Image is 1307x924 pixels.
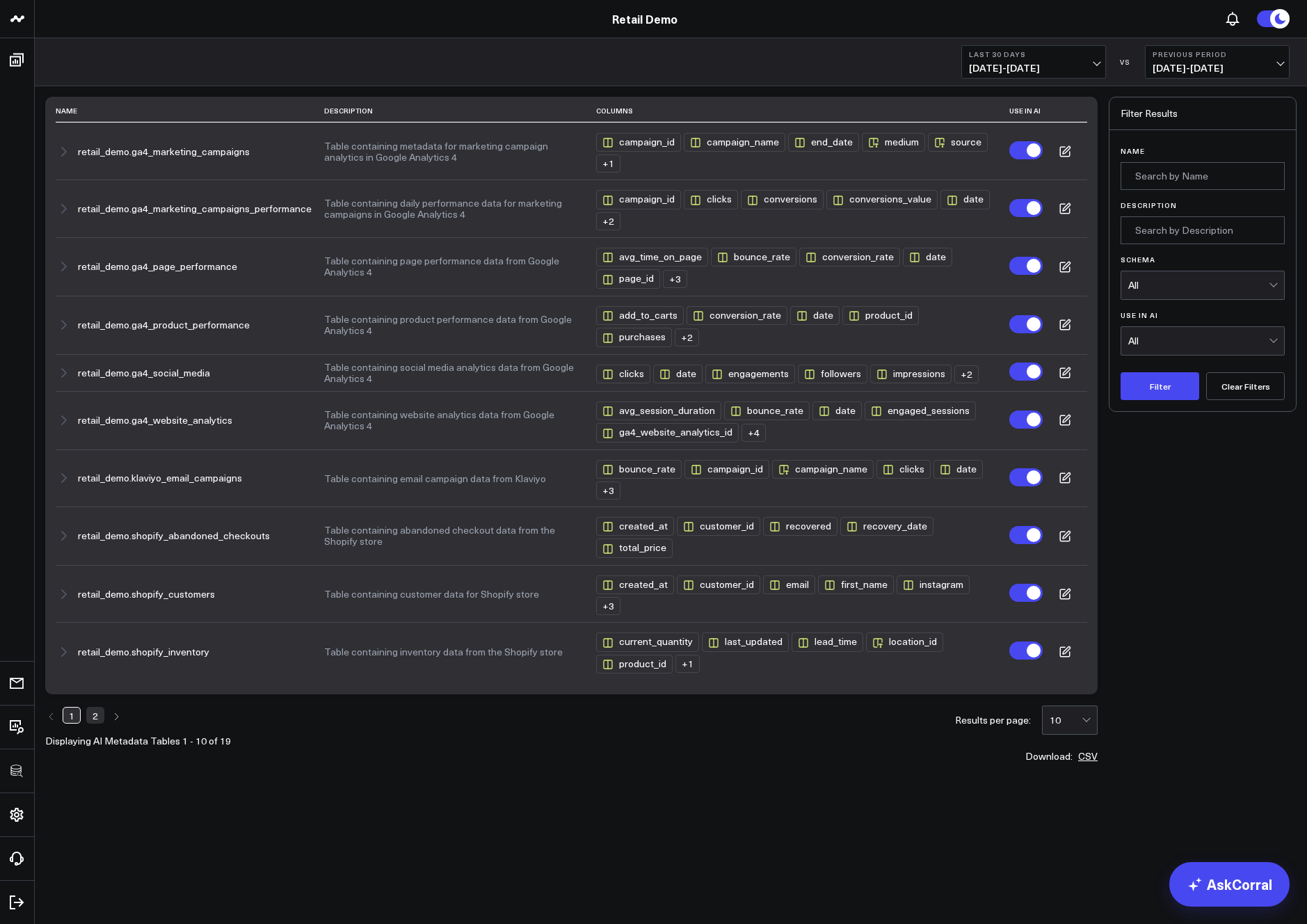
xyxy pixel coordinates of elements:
[324,409,584,431] button: Table containing website analytics data from Google Analytics 4
[684,187,741,209] button: clicks
[741,424,766,442] div: + 4
[596,514,677,536] button: created_at
[324,646,584,658] button: Table containing inventory data from the Shopify store
[324,99,596,122] th: Description
[876,460,931,479] div: clicks
[812,401,862,420] div: date
[1121,162,1285,190] input: Search by Name
[596,325,675,346] button: purchases
[596,655,673,674] div: product_id
[818,573,897,594] button: first_name
[961,45,1106,79] button: Last 30 Days[DATE]-[DATE]
[1009,642,1043,660] label: Turn off Use in AI
[596,481,620,500] div: + 3
[78,203,312,214] button: retail_demo.ga4_marketing_campaigns_performance
[702,630,792,651] button: last_updated
[799,245,903,266] button: conversion_rate
[324,525,584,547] button: Table containing abandoned checkout data from the Shopify store
[78,146,250,157] button: retail_demo.ga4_marketing_campaigns
[684,133,785,152] div: campaign_name
[870,362,954,383] button: impressions
[324,141,584,163] button: Table containing metadata for marketing campaign analytics in Google Analytics 4
[45,707,57,724] a: Previous page
[324,362,584,384] button: Table containing social media analytics data from Google Analytics 4
[866,632,943,651] div: location_id
[1121,372,1199,400] button: Filter
[1009,315,1043,333] label: Turn off Use in AI
[1009,468,1043,486] label: Turn off Use in AI
[596,573,677,594] button: created_at
[677,573,763,594] button: customer_id
[897,575,970,594] div: instagram
[792,632,863,651] div: lead_time
[687,303,790,325] button: conversion_rate
[940,187,993,209] button: date
[324,473,584,484] button: Table containing email campaign data from Klaviyo
[596,306,684,325] div: add_to_carts
[596,420,741,442] button: ga4_website_analytics_id
[596,154,620,173] div: + 1
[818,575,894,594] div: first_name
[324,198,584,220] button: Table containing daily performance data for marketing campaigns in Google Analytics 4
[705,365,795,383] div: engagements
[684,457,772,479] button: campaign_id
[596,328,672,346] div: purchases
[1206,372,1285,400] button: Clear Filters
[1153,50,1282,58] b: Previous Period
[596,457,684,479] button: bounce_rate
[596,245,711,266] button: avg_time_on_page
[1121,311,1285,319] label: Use in AI
[1078,751,1098,761] button: CSV
[1153,63,1282,74] span: [DATE] - [DATE]
[653,365,703,383] div: date
[903,245,955,266] button: date
[903,248,952,266] div: date
[862,133,925,152] div: medium
[711,248,796,266] div: bounce_rate
[955,715,1031,725] div: Results per page:
[78,646,209,658] button: retail_demo.shopify_inventory
[954,363,981,383] button: +2
[324,314,584,336] button: Table containing product performance data from Google Analytics 4
[78,589,215,600] button: retail_demo.shopify_customers
[687,306,787,325] div: conversion_rate
[596,209,623,230] button: +2
[596,152,623,173] button: +1
[596,575,674,594] div: created_at
[1009,411,1043,429] label: Turn off Use in AI
[788,133,859,152] div: end_date
[78,261,237,272] button: retail_demo.ga4_page_performance
[684,460,769,479] div: campaign_id
[826,190,938,209] div: conversions_value
[1121,201,1285,209] label: Description
[1121,216,1285,244] input: Search by Description
[596,597,620,615] div: + 3
[790,303,842,325] button: date
[653,362,705,383] button: date
[1009,99,1043,122] th: Use in AI
[596,423,739,442] div: ga4_website_analytics_id
[763,573,818,594] button: email
[763,517,837,536] div: recovered
[596,652,675,674] button: product_id
[772,457,876,479] button: campaign_name
[969,63,1098,74] span: [DATE] - [DATE]
[1009,141,1043,159] label: Turn off Use in AI
[1145,45,1290,79] button: Previous Period[DATE]-[DATE]
[110,707,122,724] a: Next page
[1050,715,1082,726] div: 10
[45,706,231,725] ul: Pagination
[663,267,690,288] button: +3
[596,399,724,420] button: avg_session_duration
[78,319,250,330] button: retail_demo.ga4_product_performance
[763,575,815,594] div: email
[596,99,1009,122] th: Columns
[675,326,702,346] button: +2
[1009,584,1043,602] label: Turn off Use in AI
[675,652,703,673] button: +1
[1113,58,1138,66] div: VS
[596,212,620,230] div: + 2
[928,130,991,152] button: source
[1121,255,1285,264] label: Schema
[1009,363,1043,381] label: Turn off Use in AI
